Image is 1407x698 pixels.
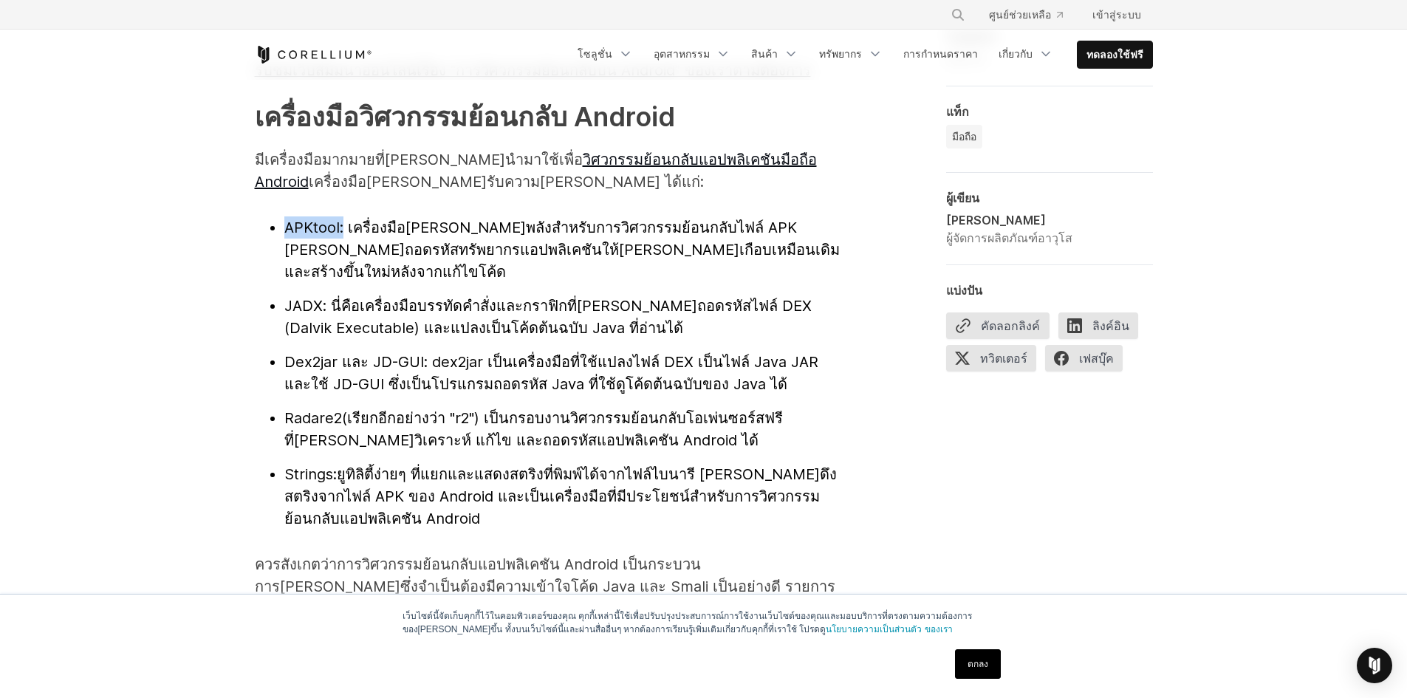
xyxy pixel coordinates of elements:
font: อุตสาหกรรม [654,47,710,60]
font: เฟสบุ๊ค [1079,351,1114,366]
a: บ้านโคเรลเลียม [255,46,372,64]
a: ตกลง [955,649,1001,679]
font: เครื่องมือ[PERSON_NAME]รับความ[PERSON_NAME] ได้แก่: [309,173,704,191]
div: Open Intercom Messenger [1357,648,1392,683]
font: ผู้เขียน [946,191,979,205]
button: ค้นหา [945,1,971,28]
font: มือถือ [952,130,976,143]
font: ยูทิลิตี้ง่ายๆ ที่แยกและแสดงสตริงที่พิมพ์ได้จากไฟล์ไบนารี [PERSON_NAME]ดึงสตริงจากไฟล์ APK ของ An... [284,465,837,527]
font: (เรียกอีกอย่างว่า "r2") เป็นกรอบงานวิศวกรรมย้อนกลับโอเพ่นซอร์สฟรีที่[PERSON_NAME]วิเคราะห์ แก้ไข ... [284,409,783,449]
a: ลิงค์อิน [1058,312,1147,345]
font: [PERSON_NAME] [946,213,1046,227]
font: : นี่คือเครื่องมือบรรทัดคำสั่งและกราฟิกที่[PERSON_NAME]ถอดรหัสไฟล์ DEX (Dalvik Executable) และแปล... [284,297,812,337]
font: โซลูชั่น [578,47,612,60]
font: แบ่งปัน [946,283,982,298]
font: ลิงค์อิน [1092,318,1129,333]
a: นโยบายความเป็นส่วนตัว ของเรา [826,624,952,634]
font: Radare2 [284,409,342,427]
font: ทดลองใช้ฟรี [1086,48,1143,61]
font: เข้าสู่ระบบ [1092,8,1141,21]
font: ผู้จัดการผลิตภัณฑ์อาวุโส [946,230,1072,245]
font: แท็ก [946,104,969,119]
font: เว็บไซต์นี้จัดเก็บคุกกี้ไว้ในคอมพิวเตอร์ของคุณ คุกกี้เหล่านี้ใช้เพื่อปรับปรุงประสบการณ์การใช้งานเ... [403,611,972,634]
font: ทวิตเตอร์ [980,351,1027,366]
div: เมนูการนำทาง [933,1,1153,28]
div: เมนูการนำทาง [569,41,1153,69]
a: วิศวกรรมย้อนกลับแอปพลิเคชันมือถือ Android [255,151,817,191]
font: เกี่ยวกับ [999,47,1033,60]
font: ศูนย์ช่วยเหลือ [989,8,1051,21]
font: Dex2jar และ JD-GUI [284,353,424,371]
font: ตกลง [968,659,988,669]
font: : เครื่องมือ[PERSON_NAME]พลังสำหรับการวิศวกรรมย้อนกลับไฟล์ APK [PERSON_NAME]ถอดรหัสทรัพยากรแอปพลิ... [284,219,840,281]
button: คัดลอกลิงค์ [946,312,1050,339]
font: JADX [284,297,323,315]
font: APKtool [284,219,340,236]
a: เฟสบุ๊ค [1045,345,1132,377]
font: ทรัพยากร [819,47,862,60]
a: ทวิตเตอร์ [946,345,1045,377]
font: มีเครื่องมือมากมายที่[PERSON_NAME]นำมาใช้เพื่อ [255,151,583,168]
font: เครื่องมือวิศวกรรมย้อนกลับ Android [255,100,675,133]
a: มือถือ [946,125,982,148]
font: สินค้า [751,47,778,60]
font: Strings: [284,465,337,483]
font: ควรสังเกตว่าการวิศวกรรมย้อนกลับแอปพลิเคชัน Android เป็นกระบวนการ[PERSON_NAME]ซึ่งจำเป็นต้องมีความ... [255,555,835,617]
font: การกำหนดราคา [903,47,978,60]
font: : dex2jar เป็นเครื่องมือที่ใช้แปลงไฟล์ DEX เป็นไฟล์ Java JAR และใช้ JD-GUI ซึ่งเป็นโปรแกรมถอดรหัส... [284,353,818,393]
